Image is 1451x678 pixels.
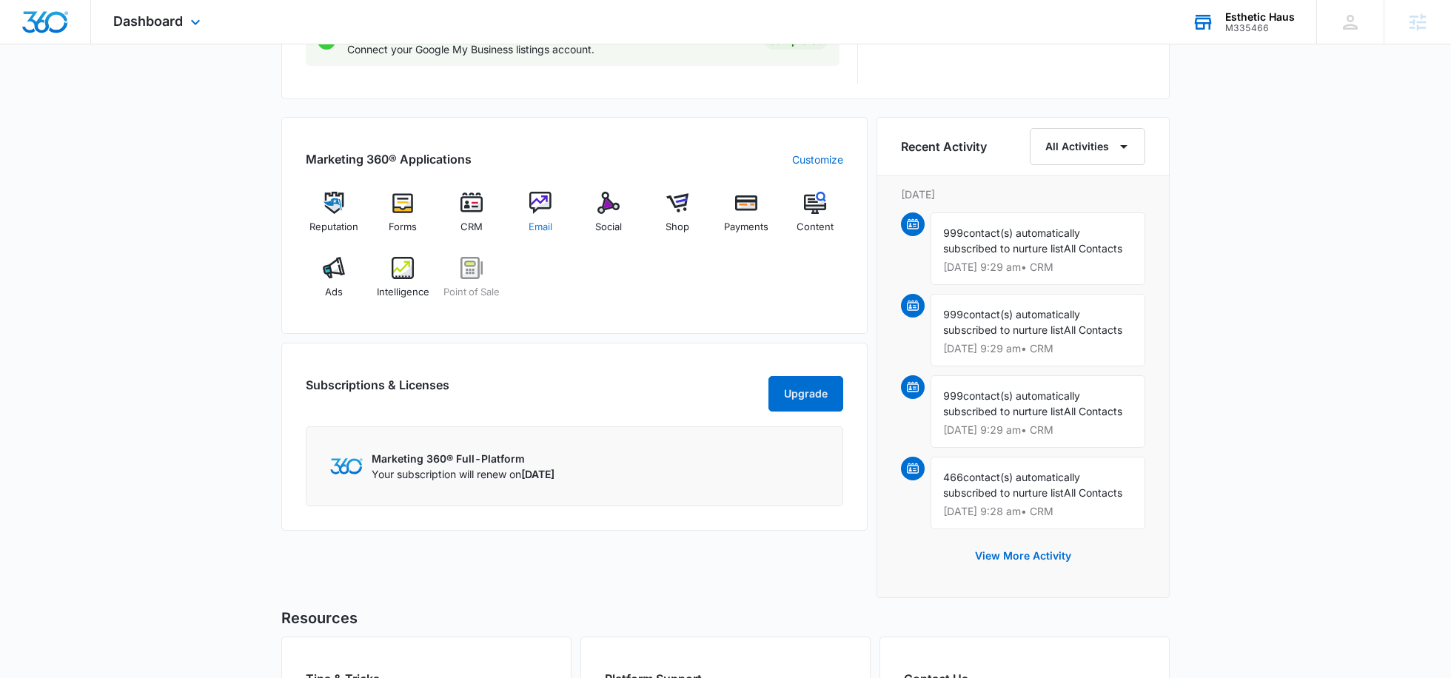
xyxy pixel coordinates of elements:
h6: Recent Activity [901,138,987,155]
span: 999 [943,389,963,402]
p: Marketing 360® Full-Platform [372,451,554,466]
h2: Subscriptions & Licenses [306,376,449,406]
span: contact(s) automatically subscribed to nurture list [943,471,1080,499]
p: [DATE] 9:29 am • CRM [943,425,1133,435]
p: [DATE] 9:29 am • CRM [943,262,1133,272]
a: CRM [443,192,500,245]
span: All Contacts [1064,486,1122,499]
span: Shop [666,220,689,235]
a: Content [786,192,843,245]
span: CRM [460,220,483,235]
span: All Contacts [1064,405,1122,417]
h2: Marketing 360® Applications [306,150,472,168]
span: Payments [724,220,768,235]
h5: Resources [281,607,1170,629]
a: Reputation [306,192,363,245]
span: Content [797,220,834,235]
span: All Contacts [1064,242,1122,255]
span: 466 [943,471,963,483]
span: Forms [389,220,417,235]
span: Reputation [309,220,358,235]
a: Shop [649,192,706,245]
a: Intelligence [375,257,432,310]
button: View More Activity [960,538,1086,574]
span: All Contacts [1064,323,1122,336]
span: contact(s) automatically subscribed to nurture list [943,389,1080,417]
span: Social [595,220,622,235]
span: Dashboard [113,13,183,29]
span: [DATE] [521,468,554,480]
div: account id [1225,23,1295,33]
span: 999 [943,226,963,239]
p: Your subscription will renew on [372,466,554,482]
p: [DATE] [901,187,1145,202]
span: Email [529,220,552,235]
span: Point of Sale [443,285,500,300]
span: contact(s) automatically subscribed to nurture list [943,308,1080,336]
p: [DATE] 9:28 am • CRM [943,506,1133,517]
a: Payments [718,192,775,245]
div: account name [1225,11,1295,23]
a: Customize [792,152,843,167]
a: Social [580,192,637,245]
button: All Activities [1030,128,1145,165]
p: [DATE] 9:29 am • CRM [943,343,1133,354]
span: Ads [325,285,343,300]
a: Ads [306,257,363,310]
span: contact(s) automatically subscribed to nurture list [943,226,1080,255]
span: Intelligence [377,285,429,300]
a: Forms [375,192,432,245]
img: Marketing 360 Logo [330,458,363,474]
p: Connect your Google My Business listings account. [347,41,753,57]
span: 999 [943,308,963,320]
a: Email [512,192,569,245]
button: Upgrade [768,376,843,412]
a: Point of Sale [443,257,500,310]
